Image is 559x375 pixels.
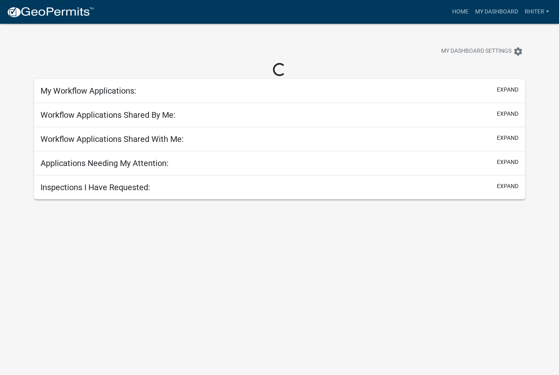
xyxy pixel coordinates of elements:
button: expand [497,85,518,94]
a: My Dashboard [472,4,521,20]
a: Home [449,4,472,20]
h5: Inspections I Have Requested: [41,182,150,192]
h5: Workflow Applications Shared By Me: [41,110,176,120]
a: RHiter [521,4,552,20]
i: settings [513,47,523,56]
button: My Dashboard Settingssettings [435,43,530,59]
button: expand [497,134,518,142]
button: expand [497,158,518,166]
button: expand [497,182,518,191]
h5: Applications Needing My Attention: [41,158,169,168]
button: expand [497,110,518,118]
h5: Workflow Applications Shared With Me: [41,134,184,144]
span: My Dashboard Settings [441,47,512,56]
h5: My Workflow Applications: [41,86,136,96]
